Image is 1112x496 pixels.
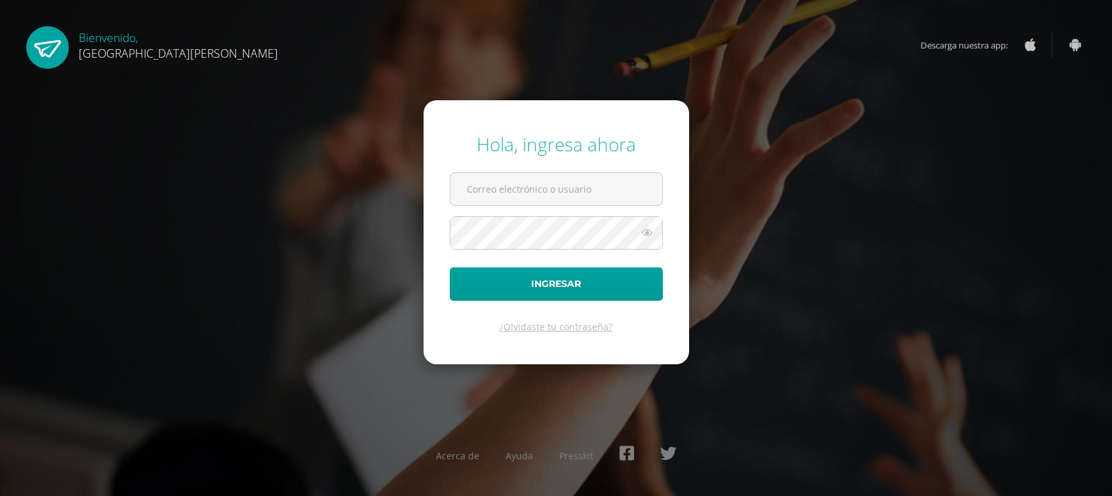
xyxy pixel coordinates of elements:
a: Ayuda [506,449,533,462]
div: Hola, ingresa ahora [450,132,663,157]
span: [GEOGRAPHIC_DATA][PERSON_NAME] [79,45,278,61]
a: Acerca de [436,449,479,462]
button: Ingresar [450,267,663,301]
div: Bienvenido, [79,26,278,61]
a: ¿Olvidaste tu contraseña? [500,320,612,333]
input: Correo electrónico o usuario [450,173,662,205]
a: Presskit [559,449,593,462]
span: Descarga nuestra app: [921,33,1021,58]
